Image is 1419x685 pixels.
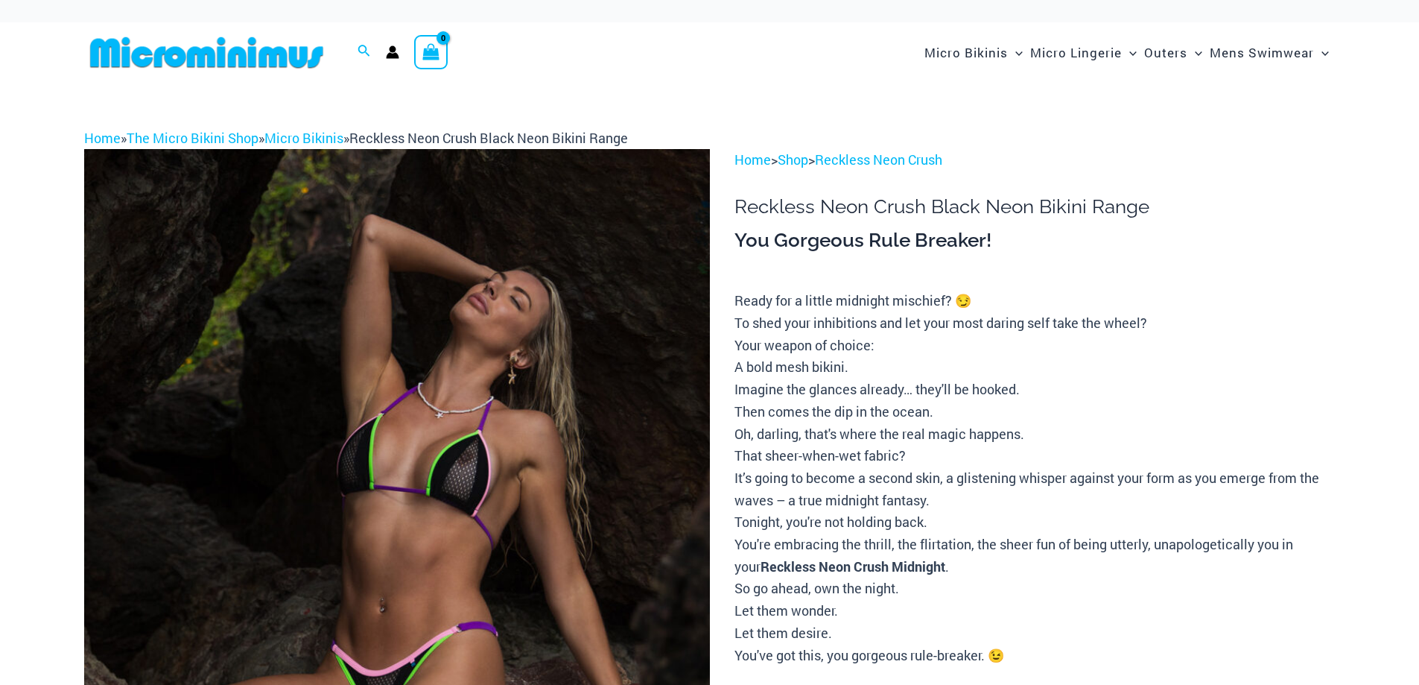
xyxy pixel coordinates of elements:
[1144,34,1187,72] span: Outers
[1187,34,1202,72] span: Menu Toggle
[264,129,343,147] a: Micro Bikinis
[734,149,1335,171] p: > >
[918,28,1336,78] nav: Site Navigation
[349,129,628,147] span: Reckless Neon Crush Black Neon Bikini Range
[1008,34,1023,72] span: Menu Toggle
[1122,34,1137,72] span: Menu Toggle
[84,36,329,69] img: MM SHOP LOGO FLAT
[1140,30,1206,75] a: OutersMenu ToggleMenu Toggle
[734,151,771,168] a: Home
[1030,34,1122,72] span: Micro Lingerie
[1210,34,1314,72] span: Mens Swimwear
[778,151,808,168] a: Shop
[127,129,258,147] a: The Micro Bikini Shop
[761,558,945,575] b: Reckless Neon Crush Midnight
[734,290,1335,666] p: Ready for a little midnight mischief? 😏 To shed your inhibitions and let your most daring self ta...
[1026,30,1140,75] a: Micro LingerieMenu ToggleMenu Toggle
[84,129,628,147] span: » » »
[84,129,121,147] a: Home
[414,35,448,69] a: View Shopping Cart, empty
[358,42,371,62] a: Search icon link
[734,195,1335,218] h1: Reckless Neon Crush Black Neon Bikini Range
[1314,34,1329,72] span: Menu Toggle
[924,34,1008,72] span: Micro Bikinis
[1206,30,1333,75] a: Mens SwimwearMenu ToggleMenu Toggle
[734,228,1335,253] h3: You Gorgeous Rule Breaker!
[815,151,942,168] a: Reckless Neon Crush
[921,30,1026,75] a: Micro BikinisMenu ToggleMenu Toggle
[386,45,399,59] a: Account icon link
